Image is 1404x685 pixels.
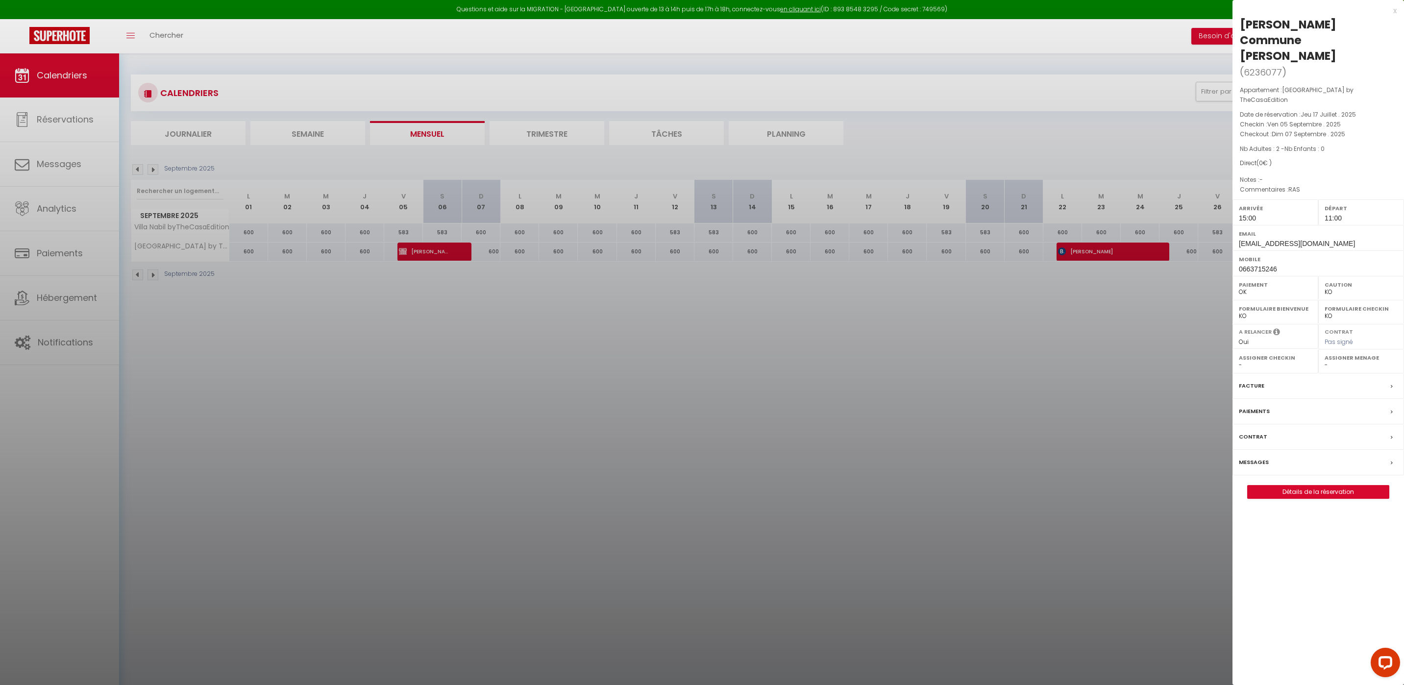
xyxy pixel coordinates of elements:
label: Assigner Menage [1325,353,1398,363]
span: ( € ) [1256,159,1272,167]
span: Nb Adultes : 2 - [1240,145,1325,153]
label: Paiement [1239,280,1312,290]
i: Sélectionner OUI si vous souhaiter envoyer les séquences de messages post-checkout [1273,328,1280,339]
span: 15:00 [1239,214,1256,222]
label: Messages [1239,457,1269,467]
p: Date de réservation : [1240,110,1397,120]
label: Assigner Checkin [1239,353,1312,363]
div: Direct [1240,159,1397,168]
span: 0663715246 [1239,265,1277,273]
span: [GEOGRAPHIC_DATA] by TheCasaEdition [1240,86,1354,104]
div: x [1232,5,1397,17]
span: Nb Enfants : 0 [1284,145,1325,153]
span: RAS [1288,185,1300,194]
span: [EMAIL_ADDRESS][DOMAIN_NAME] [1239,240,1355,247]
span: - [1259,175,1263,184]
span: Dim 07 Septembre . 2025 [1272,130,1345,138]
span: 11:00 [1325,214,1342,222]
div: [PERSON_NAME] Commune [PERSON_NAME] [1240,17,1397,64]
label: Arrivée [1239,203,1312,213]
label: A relancer [1239,328,1272,336]
p: Checkout : [1240,129,1397,139]
p: Commentaires : [1240,185,1397,195]
button: Détails de la réservation [1247,485,1389,499]
span: ( ) [1240,65,1286,79]
p: Notes : [1240,175,1397,185]
span: 6236077 [1244,66,1282,78]
label: Départ [1325,203,1398,213]
iframe: LiveChat chat widget [1363,644,1404,685]
span: Ven 05 Septembre . 2025 [1267,120,1341,128]
label: Email [1239,229,1398,239]
span: Pas signé [1325,338,1353,346]
label: Paiements [1239,406,1270,416]
label: Caution [1325,280,1398,290]
p: Appartement : [1240,85,1397,105]
label: Mobile [1239,254,1398,264]
span: Jeu 17 Juillet . 2025 [1301,110,1356,119]
label: Contrat [1325,328,1353,334]
a: Détails de la réservation [1248,486,1389,498]
label: Contrat [1239,432,1267,442]
label: Facture [1239,381,1264,391]
label: Formulaire Bienvenue [1239,304,1312,314]
p: Checkin : [1240,120,1397,129]
span: 0 [1259,159,1263,167]
label: Formulaire Checkin [1325,304,1398,314]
